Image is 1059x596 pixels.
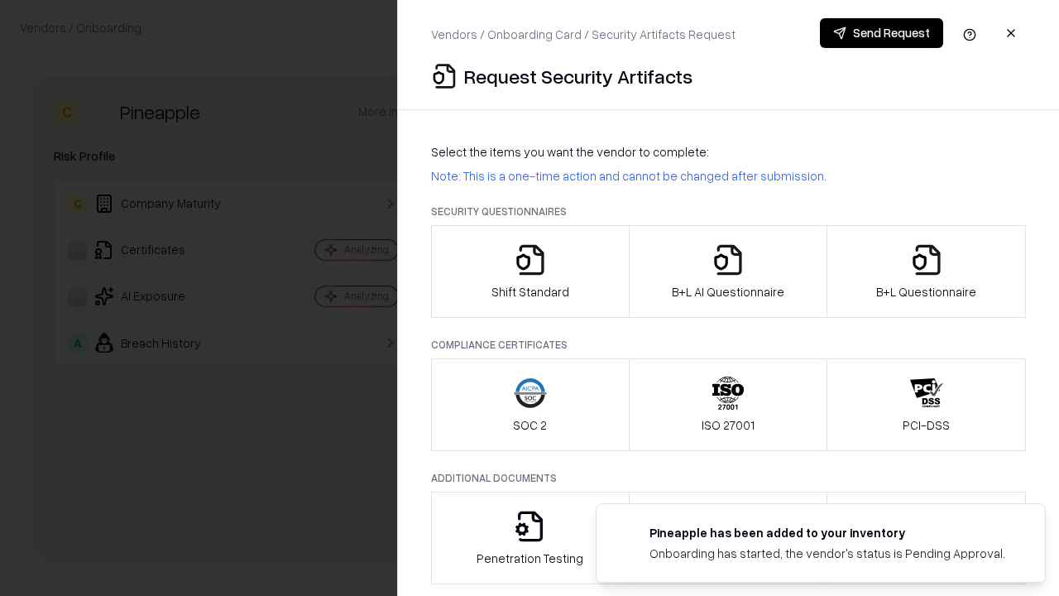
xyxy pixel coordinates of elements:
p: Note: This is a one-time action and cannot be changed after submission. [431,167,1026,185]
p: SOC 2 [513,416,547,434]
p: Select the items you want the vendor to complete: [431,143,1026,161]
p: B+L AI Questionnaire [672,283,784,300]
button: Penetration Testing [431,492,630,584]
p: Security Questionnaires [431,204,1026,219]
p: Penetration Testing [477,550,583,567]
p: B+L Questionnaire [876,283,976,300]
button: Privacy Policy [629,492,828,584]
img: pineappleenergy.com [616,524,636,544]
p: Request Security Artifacts [464,63,692,89]
button: B+L AI Questionnaire [629,225,828,318]
button: ISO 27001 [629,358,828,451]
button: PCI-DSS [827,358,1026,451]
div: Onboarding has started, the vendor's status is Pending Approval. [649,545,1005,562]
button: Send Request [820,18,943,48]
button: B+L Questionnaire [827,225,1026,318]
p: ISO 27001 [702,416,755,434]
button: Shift Standard [431,225,630,318]
p: Vendors / Onboarding Card / Security Artifacts Request [431,26,736,43]
button: SOC 2 [431,358,630,451]
p: Compliance Certificates [431,338,1026,352]
p: Shift Standard [491,283,569,300]
p: PCI-DSS [903,416,950,434]
p: Additional Documents [431,471,1026,485]
button: Data Processing Agreement [827,492,1026,584]
div: Pineapple has been added to your inventory [649,524,1005,541]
